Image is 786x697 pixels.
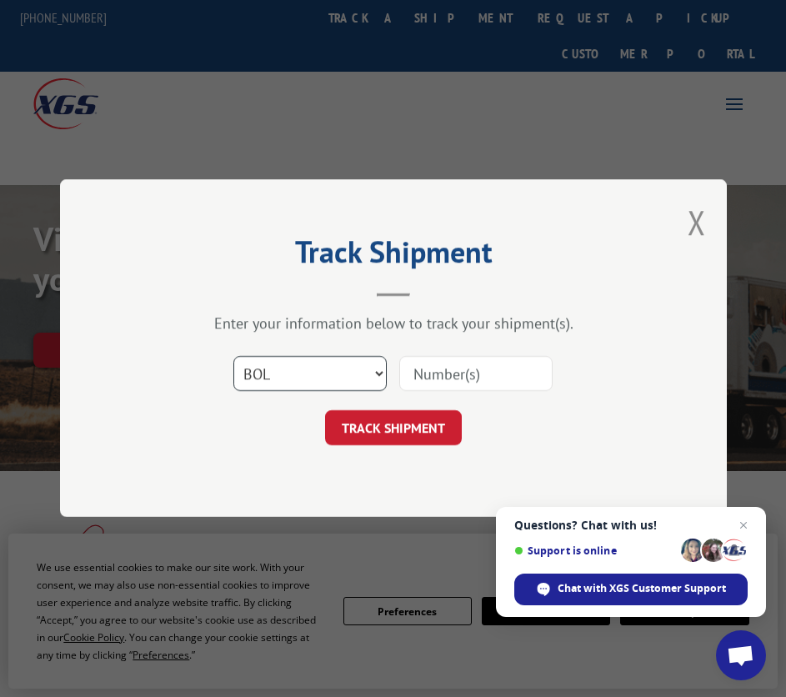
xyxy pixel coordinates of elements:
[514,544,675,557] span: Support is online
[716,630,766,680] div: Open chat
[733,515,753,535] span: Close chat
[325,411,462,446] button: TRACK SHIPMENT
[514,574,748,605] div: Chat with XGS Customer Support
[688,200,706,244] button: Close modal
[143,240,643,272] h2: Track Shipment
[514,519,748,532] span: Questions? Chat with us!
[143,314,643,333] div: Enter your information below to track your shipment(s).
[399,357,553,392] input: Number(s)
[558,581,726,596] span: Chat with XGS Customer Support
